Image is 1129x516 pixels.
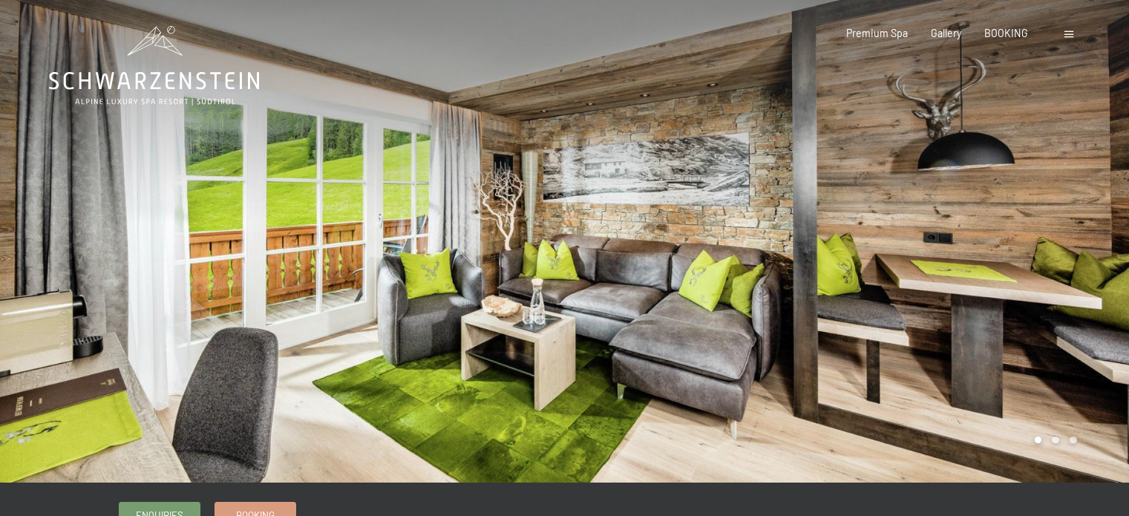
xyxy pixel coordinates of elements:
[984,27,1028,39] a: BOOKING
[931,27,961,39] a: Gallery
[846,27,908,39] a: Premium Spa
